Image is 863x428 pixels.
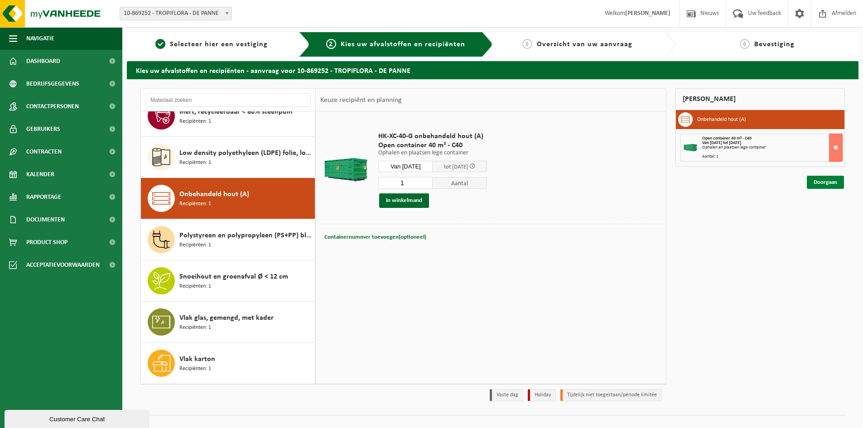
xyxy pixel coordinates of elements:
[378,132,487,141] span: HK-XC-40-G onbehandeld hout (A)
[560,389,662,401] li: Tijdelijk niet toegestaan/période limitée
[131,39,292,50] a: 1Selecteer hier een vestiging
[675,88,845,110] div: [PERSON_NAME]
[26,72,79,95] span: Bedrijfsgegevens
[522,39,532,49] span: 3
[528,389,556,401] li: Holiday
[697,112,746,127] h3: Onbehandeld hout (A)
[179,271,288,282] span: Snoeihout en groenafval Ø < 12 cm
[155,39,165,49] span: 1
[378,150,487,156] p: Ophalen en plaatsen lege container
[179,365,211,373] span: Recipiënten: 1
[379,193,429,208] button: In winkelmand
[537,41,632,48] span: Overzicht van uw aanvraag
[120,7,231,20] span: 10-869252 - TROPIFLORA - DE PANNE
[179,106,293,117] span: Inert, recycleerbaar < 80% steenpuin
[323,231,427,244] button: Containernummer toevoegen(optioneel)
[179,200,211,208] span: Recipiënten: 1
[26,140,62,163] span: Contracten
[179,230,313,241] span: Polystyreen en polypropyleen (PS+PP) bloempotten en plantentrays gemengd
[179,354,215,365] span: Vlak karton
[316,89,406,111] div: Keuze recipiënt en planning
[326,39,336,49] span: 2
[378,161,433,172] input: Selecteer datum
[179,241,211,250] span: Recipiënten: 1
[444,164,468,170] span: tot [DATE]
[26,231,67,254] span: Product Shop
[341,41,465,48] span: Kies uw afvalstoffen en recipiënten
[127,61,858,79] h2: Kies uw afvalstoffen en recipiënten - aanvraag voor 10-869252 - TROPIFLORA - DE PANNE
[5,408,151,428] iframe: chat widget
[26,118,60,140] span: Gebruikers
[807,176,844,189] a: Doorgaan
[378,141,487,150] span: Open container 40 m³ - C40
[141,96,315,137] button: Inert, recycleerbaar < 80% steenpuin Recipiënten: 1
[179,313,274,323] span: Vlak glas, gemengd, met kader
[141,260,315,302] button: Snoeihout en groenafval Ø < 12 cm Recipiënten: 1
[702,136,752,141] span: Open container 40 m³ - C40
[170,41,268,48] span: Selecteer hier een vestiging
[324,234,426,240] span: Containernummer toevoegen(optioneel)
[702,154,842,159] div: Aantal: 1
[26,208,65,231] span: Documenten
[141,137,315,178] button: Low density polyethyleen (LDPE) folie, los, naturel Recipiënten: 1
[26,254,100,276] span: Acceptatievoorwaarden
[179,117,211,126] span: Recipiënten: 1
[179,189,249,200] span: Onbehandeld hout (A)
[141,178,315,219] button: Onbehandeld hout (A) Recipiënten: 1
[740,39,750,49] span: 4
[141,219,315,260] button: Polystyreen en polypropyleen (PS+PP) bloempotten en plantentrays gemengd Recipiënten: 1
[26,95,79,118] span: Contactpersonen
[26,186,61,208] span: Rapportage
[141,343,315,384] button: Vlak karton Recipiënten: 1
[26,50,60,72] span: Dashboard
[26,163,54,186] span: Kalender
[179,159,211,167] span: Recipiënten: 1
[702,145,842,150] div: Ophalen en plaatsen lege container
[625,10,670,17] strong: [PERSON_NAME]
[179,323,211,332] span: Recipiënten: 1
[702,140,741,145] strong: Van [DATE] tot [DATE]
[490,389,523,401] li: Vaste dag
[145,93,311,107] input: Materiaal zoeken
[179,148,313,159] span: Low density polyethyleen (LDPE) folie, los, naturel
[179,282,211,291] span: Recipiënten: 1
[26,27,54,50] span: Navigatie
[141,302,315,343] button: Vlak glas, gemengd, met kader Recipiënten: 1
[754,41,795,48] span: Bevestiging
[433,177,487,189] span: Aantal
